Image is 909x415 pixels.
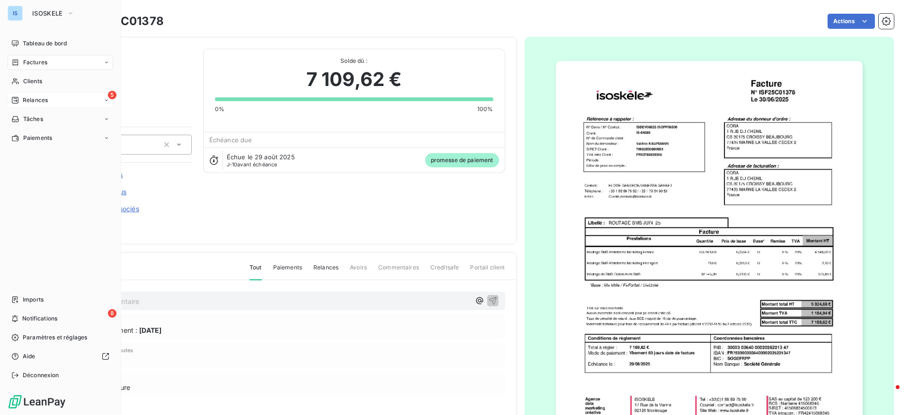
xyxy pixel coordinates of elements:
[378,263,419,279] span: Commentaires
[8,330,113,345] a: Paramètres et réglages
[23,295,44,304] span: Imports
[227,162,277,167] span: avant échéance
[877,383,900,406] iframe: Intercom live chat
[23,77,42,86] span: Clients
[8,292,113,307] a: Imports
[8,130,113,146] a: Paiements
[8,349,113,364] a: Aide
[89,13,164,30] h3: ISF25C01378
[74,60,192,68] span: IS-04586
[215,57,493,65] span: Solde dû :
[350,263,367,279] span: Avoirs
[8,36,113,51] a: Tableau de bord
[32,9,63,17] span: ISOSKELE
[227,161,238,168] span: J-10
[250,263,262,280] span: Tout
[8,394,66,409] img: Logo LeanPay
[425,153,499,167] span: promesse de paiement
[23,115,43,123] span: Tâches
[273,263,302,279] span: Paiements
[470,263,505,279] span: Portail client
[227,153,295,161] span: Échue le 29 août 2025
[8,74,113,89] a: Clients
[23,134,52,142] span: Paiements
[8,93,113,108] a: 5Relances
[23,371,59,380] span: Déconnexion
[23,39,67,48] span: Tableau de bord
[477,105,493,113] span: 100%
[8,55,113,70] a: Factures
[215,105,224,113] span: 0%
[828,14,875,29] button: Actions
[139,325,161,335] span: [DATE]
[22,314,57,323] span: Notifications
[306,65,402,94] span: 7 109,62 €
[8,6,23,21] div: IS
[108,309,116,318] span: 8
[23,58,47,67] span: Factures
[108,91,116,99] span: 5
[430,263,459,279] span: Creditsafe
[8,112,113,127] a: Tâches
[209,136,252,144] span: Échéance due
[23,352,36,361] span: Aide
[23,333,87,342] span: Paramètres et réglages
[23,96,48,104] span: Relances
[313,263,339,279] span: Relances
